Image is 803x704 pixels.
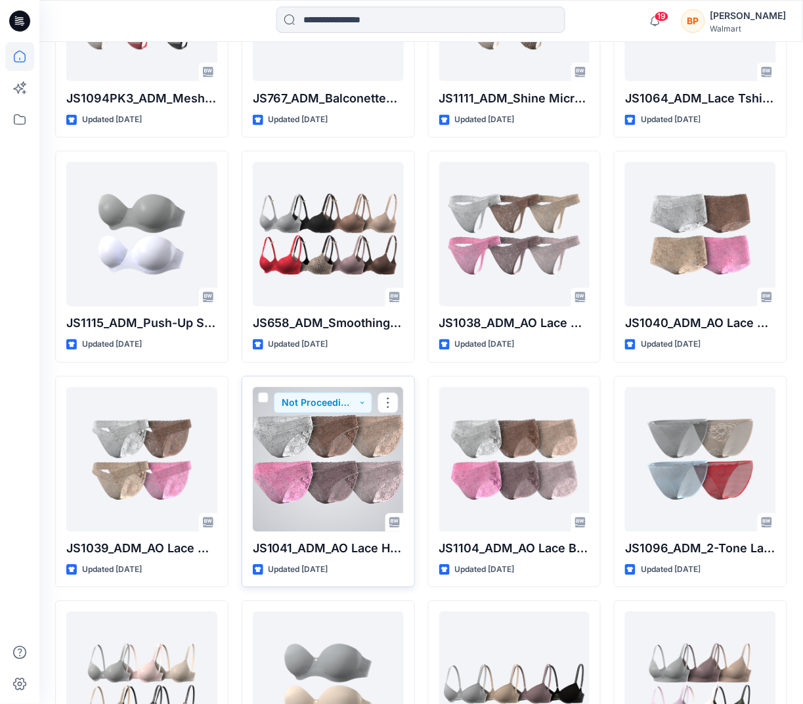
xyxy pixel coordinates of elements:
p: JS1039_ADM_AO Lace Cheeky [66,540,217,558]
div: Walmart [710,24,787,33]
p: Updated [DATE] [82,338,142,352]
p: JS1041_ADM_AO Lace HLHW Cheeky [253,540,404,558]
p: Updated [DATE] [641,563,701,577]
p: JS1104_ADM_AO Lace Brief [439,540,590,558]
a: JS1096_ADM_2-Tone Lace String Cheeky [625,387,776,532]
div: BP [682,9,705,33]
p: JS658_ADM_Smoothing Tshirt Bra [253,315,404,333]
a: JS1041_ADM_AO Lace HLHW Cheeky [253,387,404,532]
a: JS1040_ADM_AO Lace Boyshort [625,162,776,307]
span: 19 [655,11,669,22]
p: Updated [DATE] [455,338,515,352]
p: Updated [DATE] [455,563,515,577]
a: JS1038_ADM_AO Lace Thong [439,162,590,307]
p: Updated [DATE] [82,563,142,577]
a: JS1039_ADM_AO Lace Cheeky [66,387,217,532]
p: Updated [DATE] [455,113,515,127]
p: Updated [DATE] [269,338,328,352]
a: JS1115_ADM_Push-Up Shine Strapless [66,162,217,307]
p: JS1094PK3_ADM_Mesh Thong [66,89,217,108]
a: JS658_ADM_Smoothing Tshirt Bra [253,162,404,307]
p: JS1040_ADM_AO Lace Boyshort [625,315,776,333]
p: JS1064_ADM_Lace Tshirt Bra [625,89,776,108]
p: JS767_ADM_Balconette_Lightly Lined [253,89,404,108]
p: Updated [DATE] [269,563,328,577]
div: [PERSON_NAME] [710,8,787,24]
p: Updated [DATE] [82,113,142,127]
p: JS1038_ADM_AO Lace Thong [439,315,590,333]
p: JS1096_ADM_2-Tone Lace String Cheeky [625,540,776,558]
p: Updated [DATE] [641,113,701,127]
a: JS1104_ADM_AO Lace Brief [439,387,590,532]
p: JS1111_ADM_Shine Micro Thong [439,89,590,108]
p: JS1115_ADM_Push-Up Shine Strapless [66,315,217,333]
p: Updated [DATE] [269,113,328,127]
p: Updated [DATE] [641,338,701,352]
